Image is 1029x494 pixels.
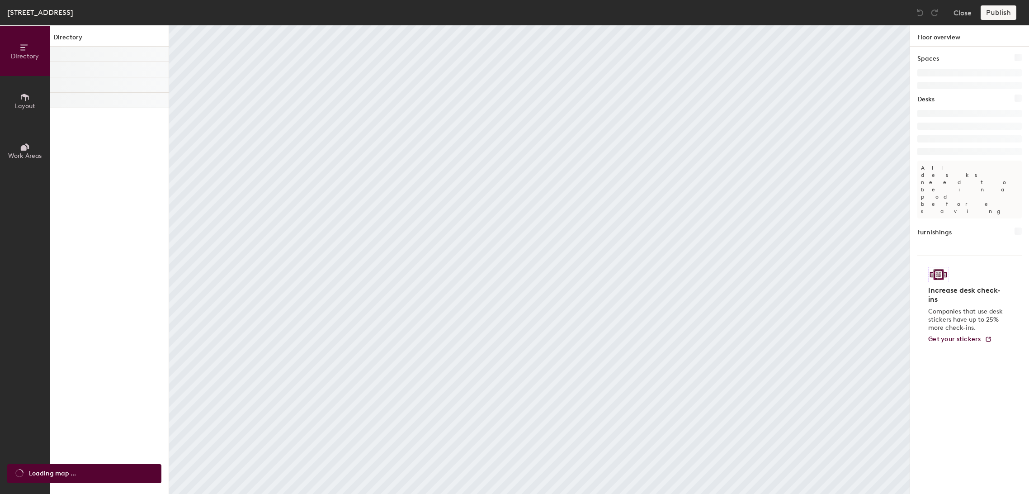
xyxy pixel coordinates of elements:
h1: Furnishings [917,228,952,237]
img: Sticker logo [928,267,949,282]
img: Undo [916,8,925,17]
p: All desks need to be in a pod before saving [917,161,1022,218]
h1: Floor overview [910,25,1029,47]
p: Companies that use desk stickers have up to 25% more check-ins. [928,308,1005,332]
div: [STREET_ADDRESS] [7,7,73,18]
h4: Increase desk check-ins [928,286,1005,304]
h1: Desks [917,95,935,104]
img: Redo [930,8,939,17]
canvas: Map [169,25,910,494]
span: Directory [11,52,39,60]
h1: Directory [50,33,169,47]
span: Loading map ... [29,469,76,479]
span: Get your stickers [928,335,981,343]
button: Close [953,5,972,20]
span: Work Areas [8,152,42,160]
a: Get your stickers [928,336,992,343]
span: Layout [15,102,35,110]
h1: Spaces [917,54,939,64]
